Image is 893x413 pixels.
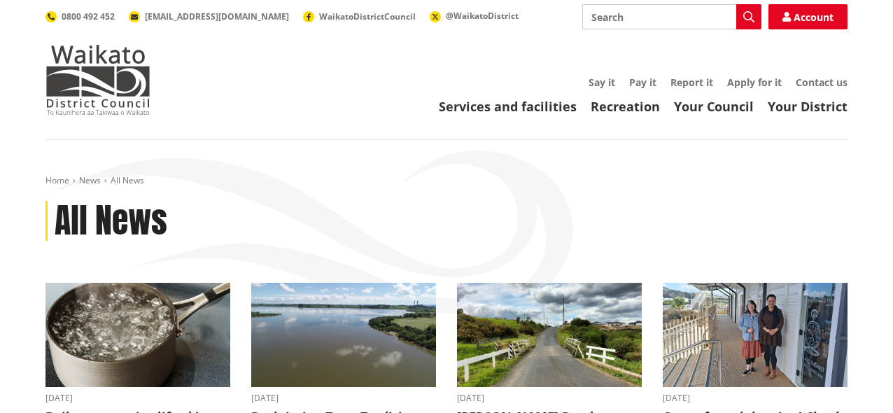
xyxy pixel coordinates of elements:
[439,98,577,115] a: Services and facilities
[45,174,69,186] a: Home
[430,10,519,22] a: @WaikatoDistrict
[768,4,848,29] a: Account
[457,283,642,387] img: PR-21222 Huia Road Relience Munro Road Bridge
[145,10,289,22] span: [EMAIL_ADDRESS][DOMAIN_NAME]
[303,10,416,22] a: WaikatoDistrictCouncil
[663,283,848,387] img: Huntly Museum - Debra Kane and Kristy Wilson
[111,174,144,186] span: All News
[582,4,761,29] input: Search input
[591,98,660,115] a: Recreation
[663,394,848,402] time: [DATE]
[768,98,848,115] a: Your District
[319,10,416,22] span: WaikatoDistrictCouncil
[446,10,519,22] span: @WaikatoDistrict
[55,201,167,241] h1: All News
[457,394,642,402] time: [DATE]
[589,76,615,89] a: Say it
[674,98,754,115] a: Your Council
[45,10,115,22] a: 0800 492 452
[796,76,848,89] a: Contact us
[62,10,115,22] span: 0800 492 452
[45,175,848,187] nav: breadcrumb
[727,76,782,89] a: Apply for it
[45,283,230,387] img: boil water notice
[670,76,713,89] a: Report it
[251,394,436,402] time: [DATE]
[129,10,289,22] a: [EMAIL_ADDRESS][DOMAIN_NAME]
[79,174,101,186] a: News
[629,76,656,89] a: Pay it
[45,45,150,115] img: Waikato District Council - Te Kaunihera aa Takiwaa o Waikato
[251,283,436,387] img: Waahi Lake
[45,394,230,402] time: [DATE]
